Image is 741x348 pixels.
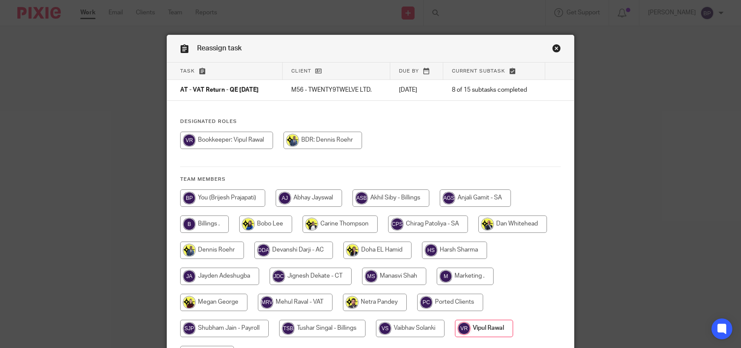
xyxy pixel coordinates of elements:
span: AT - VAT Return - QE [DATE] [180,87,259,93]
p: [DATE] [399,86,434,94]
h4: Team members [180,176,561,183]
span: Current subtask [452,69,505,73]
span: Task [180,69,195,73]
p: M56 - TWENTY9TWELVE LTD. [291,86,382,94]
td: 8 of 15 subtasks completed [443,80,545,101]
span: Reassign task [197,45,242,52]
span: Due by [399,69,419,73]
a: Close this dialog window [552,44,561,56]
span: Client [291,69,311,73]
h4: Designated Roles [180,118,561,125]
